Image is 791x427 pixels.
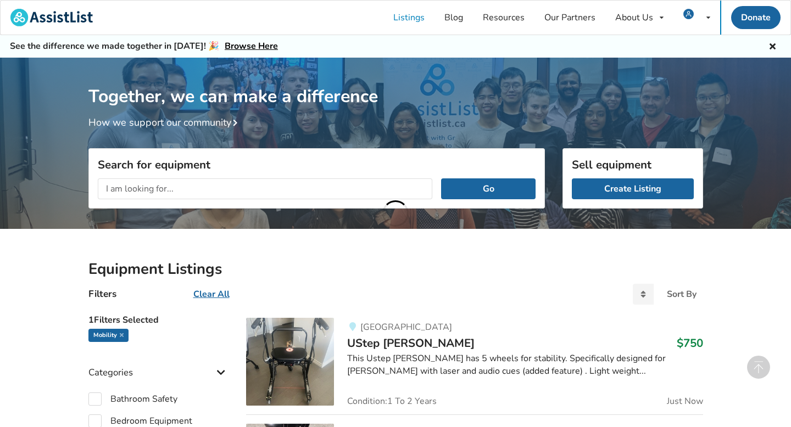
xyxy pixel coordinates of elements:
img: mobility-ustep walker [246,318,334,406]
label: Bathroom Safety [88,392,177,406]
h3: Sell equipment [572,158,694,172]
h3: $750 [677,336,703,350]
h5: 1 Filters Selected [88,309,229,329]
a: Create Listing [572,178,694,199]
img: user icon [683,9,694,19]
img: assistlist-logo [10,9,93,26]
button: Go [441,178,535,199]
div: Categories [88,345,229,384]
a: How we support our community [88,116,242,129]
u: Clear All [193,288,230,300]
h3: Search for equipment [98,158,536,172]
div: Mobility [88,329,129,342]
input: I am looking for... [98,178,433,199]
div: About Us [615,13,653,22]
a: Listings [383,1,435,35]
a: Resources [473,1,534,35]
span: Just Now [667,397,703,406]
h1: Together, we can make a difference [88,58,703,108]
span: Condition: 1 To 2 Years [347,397,437,406]
div: Sort By [667,290,697,299]
a: Donate [731,6,781,29]
span: UStep [PERSON_NAME] [347,335,475,351]
a: Blog [435,1,473,35]
span: [GEOGRAPHIC_DATA] [360,321,452,333]
h5: See the difference we made together in [DATE]! 🎉 [10,41,278,52]
h2: Equipment Listings [88,260,703,279]
a: Our Partners [534,1,605,35]
h4: Filters [88,288,116,300]
a: mobility-ustep walker[GEOGRAPHIC_DATA]UStep [PERSON_NAME]$750This Ustep [PERSON_NAME] has 5 wheel... [246,318,703,414]
div: This Ustep [PERSON_NAME] has 5 wheels for stability. Specifically designed for [PERSON_NAME] with... [347,352,703,378]
a: Browse Here [225,40,278,52]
